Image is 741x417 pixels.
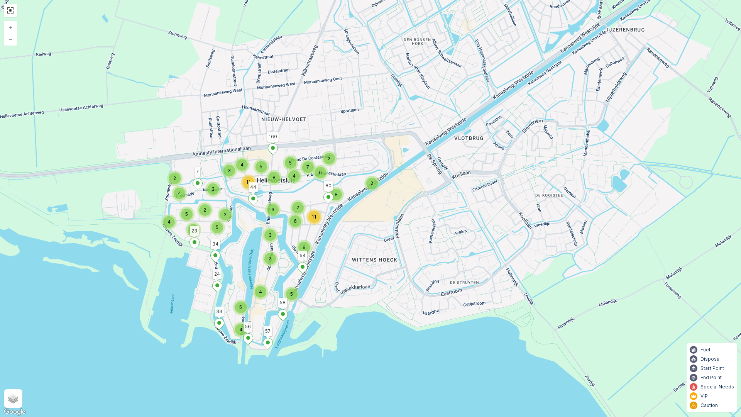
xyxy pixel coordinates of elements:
[313,165,328,180] div: 6
[371,180,374,186] span: 2
[328,187,344,202] div: 8
[364,176,380,191] div: 2
[328,156,331,161] span: 2
[321,151,337,166] div: 2
[335,192,338,197] span: 8
[319,170,322,175] span: 6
